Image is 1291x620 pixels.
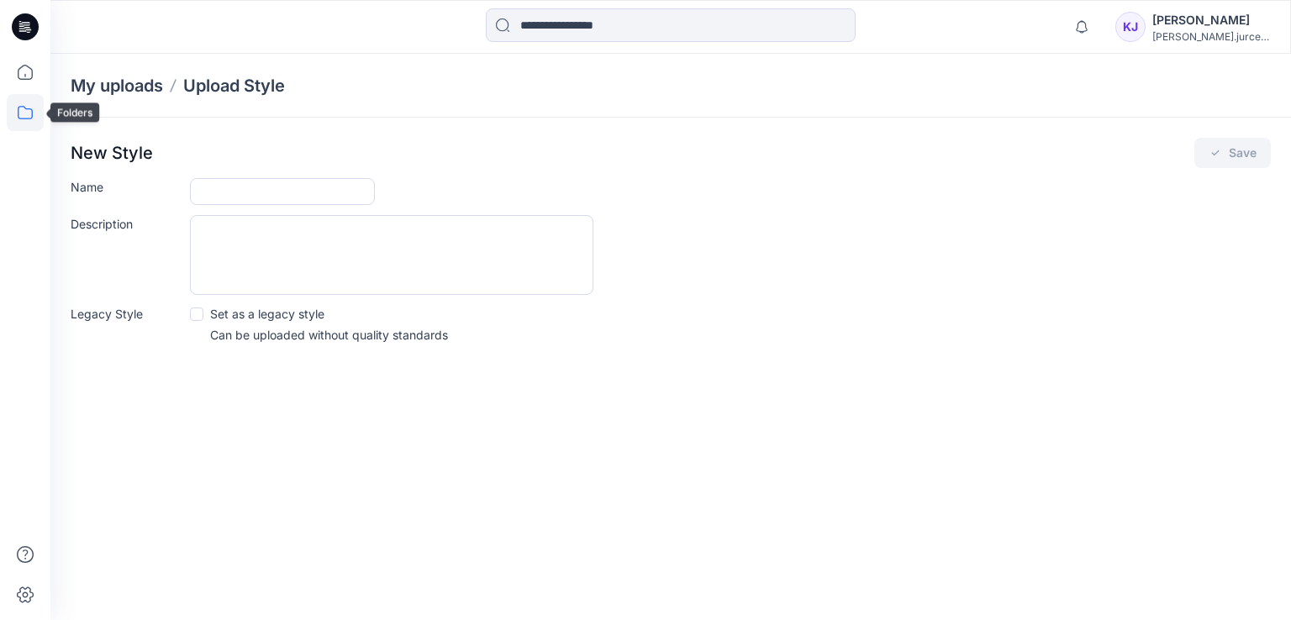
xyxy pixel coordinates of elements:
label: Legacy Style [71,305,180,323]
label: Name [71,178,180,196]
p: New Style [71,143,153,163]
div: [PERSON_NAME].jurcevic... [1152,30,1270,43]
a: My uploads [71,74,163,97]
p: Upload Style [183,74,285,97]
div: [PERSON_NAME] [1152,10,1270,30]
p: Set as a legacy style [210,305,324,323]
div: KJ [1115,12,1146,42]
label: Description [71,215,180,233]
p: Can be uploaded without quality standards [210,326,448,344]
